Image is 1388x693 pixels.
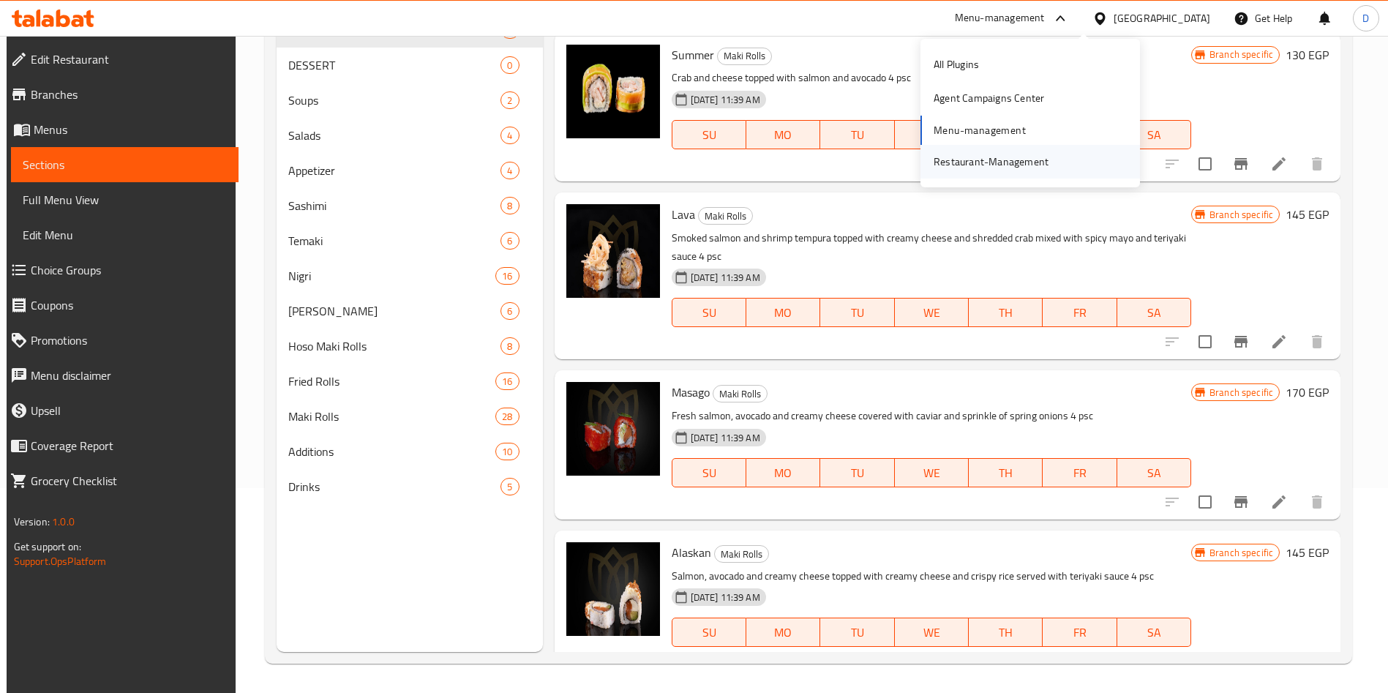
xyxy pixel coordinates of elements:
span: Appetizer [288,162,500,179]
span: Salads [288,127,500,144]
div: DESSERT0 [277,48,543,83]
div: Sashimi [288,197,500,214]
div: Nigri16 [277,258,543,293]
span: Branch specific [1204,386,1279,400]
button: TU [820,120,894,149]
div: items [495,408,519,425]
span: [DATE] 11:39 AM [685,93,766,107]
a: Full Menu View [11,182,239,217]
button: Branch-specific-item [1223,484,1258,520]
img: Summer [566,45,660,138]
span: SU [678,462,740,484]
span: 6 [501,304,518,318]
div: items [500,478,519,495]
span: Select to update [1190,149,1220,179]
span: MO [752,302,814,323]
button: TH [969,458,1043,487]
span: Edit Restaurant [31,50,227,68]
button: WE [895,298,969,327]
span: Version: [14,512,50,531]
span: Upsell [31,402,227,419]
div: [PERSON_NAME]6 [277,293,543,329]
span: 0 [501,59,518,72]
div: Maki Rolls [714,545,769,563]
div: items [500,232,519,250]
button: WE [895,618,969,647]
a: Edit menu item [1270,493,1288,511]
span: WE [901,124,963,146]
span: SU [678,302,740,323]
button: SA [1117,298,1191,327]
span: 5 [501,480,518,494]
span: 16 [496,375,518,389]
button: Branch-specific-item [1223,324,1258,359]
div: All Plugins [934,56,979,72]
span: MO [752,462,814,484]
button: SU [672,120,746,149]
span: 8 [501,340,518,353]
div: Hoso Maki Rolls [288,337,500,355]
button: TU [820,298,894,327]
span: 6 [501,234,518,248]
span: [DATE] 11:39 AM [685,271,766,285]
a: Edit Menu [11,217,239,252]
div: Nigri [288,267,495,285]
span: [DATE] 11:39 AM [685,431,766,445]
a: Sections [11,147,239,182]
span: Branch specific [1204,546,1279,560]
span: TH [975,622,1037,643]
button: SU [672,298,746,327]
span: 4 [501,164,518,178]
p: Smoked salmon and shrimp tempura topped with creamy cheese and shredded crab mixed with spicy may... [672,229,1191,266]
span: Menus [34,121,227,138]
span: Drinks [288,478,500,495]
div: Maki Rolls28 [277,399,543,434]
div: items [495,267,519,285]
span: Maki Rolls [699,208,752,225]
span: Menu disclaimer [31,367,227,384]
div: items [500,127,519,144]
div: Additions10 [277,434,543,469]
span: MO [752,622,814,643]
span: 28 [496,410,518,424]
img: Masago [566,382,660,476]
span: Lava [672,203,695,225]
p: Salmon, avocado and creamy cheese topped with creamy cheese and crispy rice served with teriyaki ... [672,567,1191,585]
button: TU [820,618,894,647]
div: Temaki6 [277,223,543,258]
span: Full Menu View [23,191,227,209]
button: MO [746,458,820,487]
div: Salads4 [277,118,543,153]
button: TU [820,458,894,487]
button: TH [969,298,1043,327]
span: TU [826,302,888,323]
span: Maki Rolls [288,408,495,425]
button: MO [746,120,820,149]
span: WE [901,302,963,323]
div: Agent Campaigns Center [934,90,1044,106]
span: D [1362,10,1369,26]
span: FR [1048,302,1111,323]
div: Oshi Sushi [288,302,500,320]
span: Temaki [288,232,500,250]
button: SA [1117,458,1191,487]
span: Edit Menu [23,226,227,244]
a: Support.OpsPlatform [14,552,107,571]
span: DESSERT [288,56,500,74]
span: Soups [288,91,500,109]
span: TU [826,462,888,484]
span: SU [678,622,740,643]
button: SA [1117,120,1191,149]
span: FR [1048,622,1111,643]
div: items [500,162,519,179]
span: Masago [672,381,710,403]
h6: 145 EGP [1286,204,1329,225]
button: SA [1117,618,1191,647]
button: WE [895,120,969,149]
button: WE [895,458,969,487]
span: 4 [501,129,518,143]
